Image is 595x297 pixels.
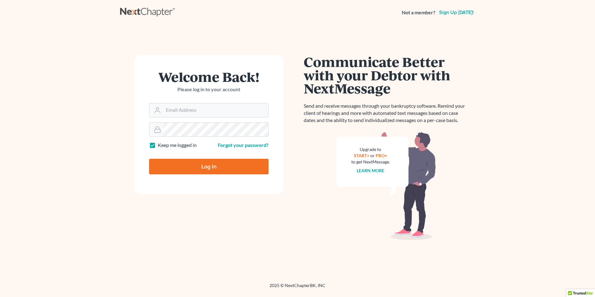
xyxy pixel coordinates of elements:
[438,10,475,15] a: Sign up [DATE]!
[402,9,435,16] strong: Not a member?
[218,142,269,148] a: Forgot your password?
[376,153,387,158] a: PRO+
[149,86,269,93] p: Please log in to your account
[120,282,475,294] div: 2025 © NextChapterBK, INC
[149,159,269,174] input: Log In
[304,102,469,124] p: Send and receive messages through your bankruptcy software. Remind your client of hearings and mo...
[354,153,370,158] a: START+
[351,146,390,153] div: Upgrade to
[149,70,269,83] h1: Welcome Back!
[163,103,268,117] input: Email Address
[158,142,197,149] label: Keep me logged in
[336,131,436,240] img: nextmessage_bg-59042aed3d76b12b5cd301f8e5b87938c9018125f34e5fa2b7a6b67550977c72.svg
[351,159,390,165] div: to get NextMessage.
[357,168,385,173] a: Learn more
[304,55,469,95] h1: Communicate Better with your Debtor with NextMessage
[371,153,375,158] span: or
